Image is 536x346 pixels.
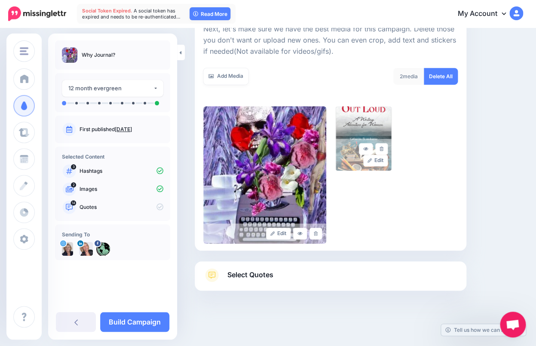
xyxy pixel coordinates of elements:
p: Quotes [80,203,163,211]
span: 3 [71,164,76,169]
p: First published [80,126,163,133]
div: 12 month evergreen [68,83,153,93]
span: Social Token Expired. [82,8,132,14]
a: Read More [190,7,230,20]
button: 12 month evergreen [62,80,163,97]
a: Add Media [203,68,248,85]
img: 18740532_125358061373395_5536690888737364599_n-bsa47501.png [96,242,110,256]
a: Edit [266,228,291,239]
a: Tell us how we can improve [441,324,526,336]
span: 2 [400,73,403,80]
a: Edit [363,155,388,166]
a: Open chat [500,312,526,337]
img: 1712685472613-49008.png [79,242,93,256]
img: 866fbe3824af319a0eab6c2e51c549a4_large.jpg [203,106,326,244]
a: Select Quotes [203,268,458,291]
a: [DATE] [115,126,132,132]
p: Why Journal? [82,51,115,59]
span: A social token has expired and needs to be re-authenticated… [82,8,180,20]
img: menu.png [20,47,28,55]
p: Next, let's make sure we have the best media for this campaign. Delete those you don't want or up... [203,24,458,57]
div: media [393,68,424,85]
span: 2 [71,182,76,187]
img: Missinglettr [8,6,66,21]
span: 14 [71,200,77,205]
span: Select Quotes [227,269,273,281]
p: Hashtags [80,167,163,175]
h4: Selected Content [62,153,163,160]
img: 866fbe3824af319a0eab6c2e51c549a4_thumb.jpg [62,47,77,63]
img: 4da86b3afe5cdf71a650f3f951890aa5_large.jpg [335,106,392,171]
p: Images [80,185,163,193]
a: My Account [449,3,523,24]
img: CathHead-880.png [62,242,73,256]
div: Select Media [203,19,458,244]
h4: Sending To [62,231,163,238]
a: Delete All [424,68,458,85]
